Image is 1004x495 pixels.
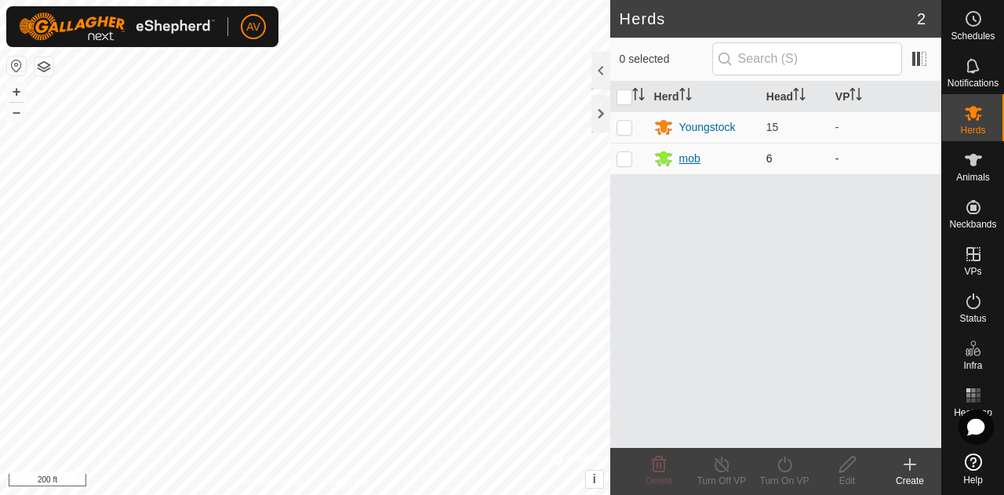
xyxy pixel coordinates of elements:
[592,472,595,486] span: i
[19,13,215,41] img: Gallagher Logo
[246,19,260,35] span: AV
[954,408,992,417] span: Heatmap
[951,31,995,41] span: Schedules
[620,9,917,28] h2: Herds
[766,152,773,165] span: 6
[679,151,700,167] div: mob
[959,314,986,323] span: Status
[243,475,302,489] a: Privacy Policy
[690,474,753,488] div: Turn Off VP
[7,82,26,101] button: +
[829,143,941,174] td: -
[7,103,26,122] button: –
[956,173,990,182] span: Animals
[829,111,941,143] td: -
[646,475,673,486] span: Delete
[679,119,736,136] div: Youngstock
[829,82,941,112] th: VP
[963,361,982,370] span: Infra
[917,7,926,31] span: 2
[760,82,829,112] th: Head
[849,90,862,103] p-sorticon: Activate to sort
[816,474,878,488] div: Edit
[964,267,981,276] span: VPs
[963,475,983,485] span: Help
[712,42,902,75] input: Search (S)
[320,475,366,489] a: Contact Us
[632,90,645,103] p-sorticon: Activate to sort
[793,90,806,103] p-sorticon: Activate to sort
[620,51,712,67] span: 0 selected
[7,56,26,75] button: Reset Map
[960,126,985,135] span: Herds
[949,220,996,229] span: Neckbands
[35,57,53,76] button: Map Layers
[766,121,779,133] span: 15
[948,78,999,88] span: Notifications
[586,471,603,488] button: i
[753,474,816,488] div: Turn On VP
[648,82,760,112] th: Herd
[679,90,692,103] p-sorticon: Activate to sort
[878,474,941,488] div: Create
[942,447,1004,491] a: Help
